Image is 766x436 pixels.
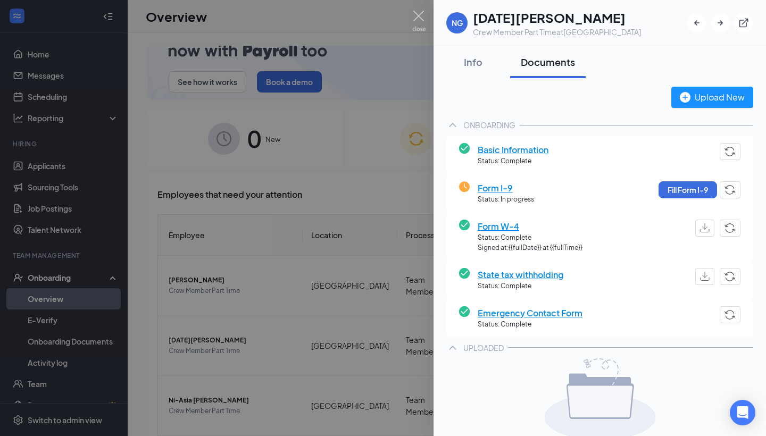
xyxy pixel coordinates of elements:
span: Emergency Contact Form [478,306,582,320]
span: Form W-4 [478,220,582,233]
button: ArrowRight [711,13,730,32]
svg: ExternalLink [738,18,749,28]
svg: ChevronUp [446,119,459,131]
svg: ArrowRight [715,18,726,28]
span: Status: Complete [478,156,548,166]
span: Signed at: {{fullDate}} at {{fullTime}} [478,243,582,253]
div: NG [452,18,463,28]
span: Status: Complete [478,233,582,243]
span: Form I-9 [478,181,534,195]
svg: ChevronUp [446,341,459,354]
div: Crew Member Part Time at [GEOGRAPHIC_DATA] [473,27,641,37]
div: Info [457,55,489,69]
button: Fill Form I-9 [659,181,717,198]
svg: ArrowLeftNew [692,18,702,28]
div: ONBOARDING [463,120,515,130]
button: ArrowLeftNew [687,13,706,32]
div: Open Intercom Messenger [730,400,755,425]
span: State tax withholding [478,268,563,281]
span: Status: Complete [478,320,582,330]
h1: [DATE][PERSON_NAME] [473,9,641,27]
button: ExternalLink [734,13,753,32]
span: Status: Complete [478,281,563,291]
button: Upload New [671,87,753,108]
div: Upload New [680,90,745,104]
span: Status: In progress [478,195,534,205]
div: Documents [521,55,575,69]
span: Basic Information [478,143,548,156]
div: UPLOADED [463,342,504,353]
